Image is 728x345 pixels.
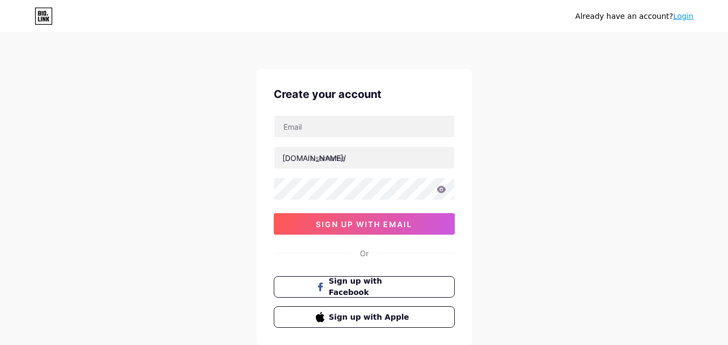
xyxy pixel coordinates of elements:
div: [DOMAIN_NAME]/ [282,152,346,164]
button: sign up with email [274,213,455,235]
button: Sign up with Apple [274,306,455,328]
button: Sign up with Facebook [274,276,455,298]
div: Or [360,248,369,259]
input: username [274,147,454,168]
a: Login [673,12,694,20]
input: Email [274,116,454,137]
span: sign up with email [316,220,412,229]
div: Create your account [274,86,455,102]
span: Sign up with Facebook [329,276,412,298]
span: Sign up with Apple [329,312,412,323]
div: Already have an account? [576,11,694,22]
